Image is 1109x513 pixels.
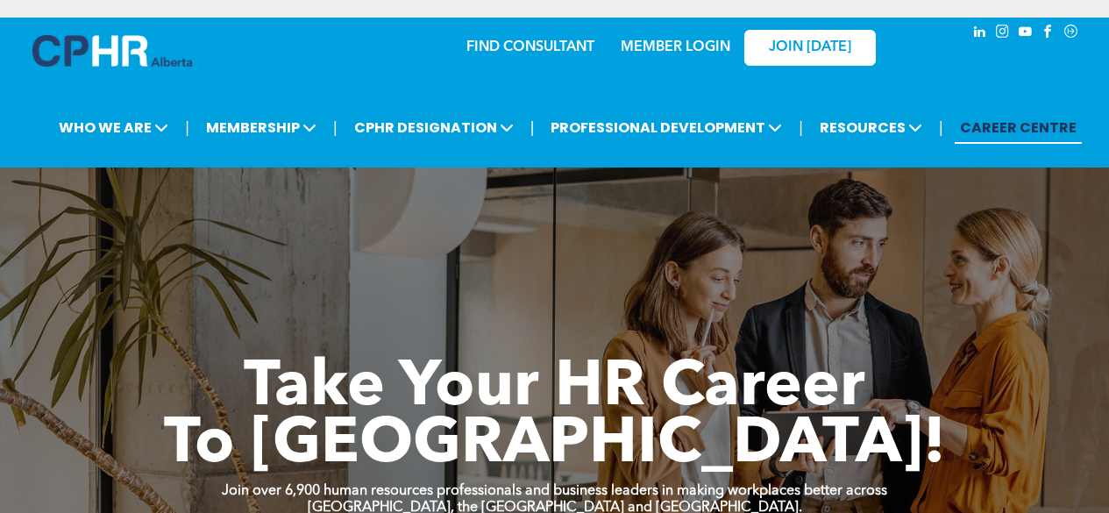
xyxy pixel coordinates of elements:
span: To [GEOGRAPHIC_DATA]! [164,414,946,477]
span: CPHR DESIGNATION [349,111,519,144]
a: linkedin [970,22,990,46]
a: Social network [1062,22,1081,46]
li: | [799,110,803,146]
span: JOIN [DATE] [769,39,851,56]
li: | [939,110,943,146]
a: FIND CONSULTANT [466,40,594,54]
li: | [530,110,535,146]
li: | [185,110,189,146]
img: A blue and white logo for cp alberta [32,35,192,67]
a: CAREER CENTRE [955,111,1082,144]
a: instagram [993,22,1013,46]
span: Take Your HR Career [244,357,865,420]
a: JOIN [DATE] [744,30,876,66]
span: MEMBERSHIP [201,111,322,144]
span: WHO WE ARE [53,111,174,144]
span: PROFESSIONAL DEVELOPMENT [545,111,787,144]
a: youtube [1016,22,1035,46]
a: MEMBER LOGIN [621,40,730,54]
a: facebook [1039,22,1058,46]
strong: Join over 6,900 human resources professionals and business leaders in making workplaces better ac... [222,484,887,498]
li: | [333,110,338,146]
span: RESOURCES [814,111,928,144]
